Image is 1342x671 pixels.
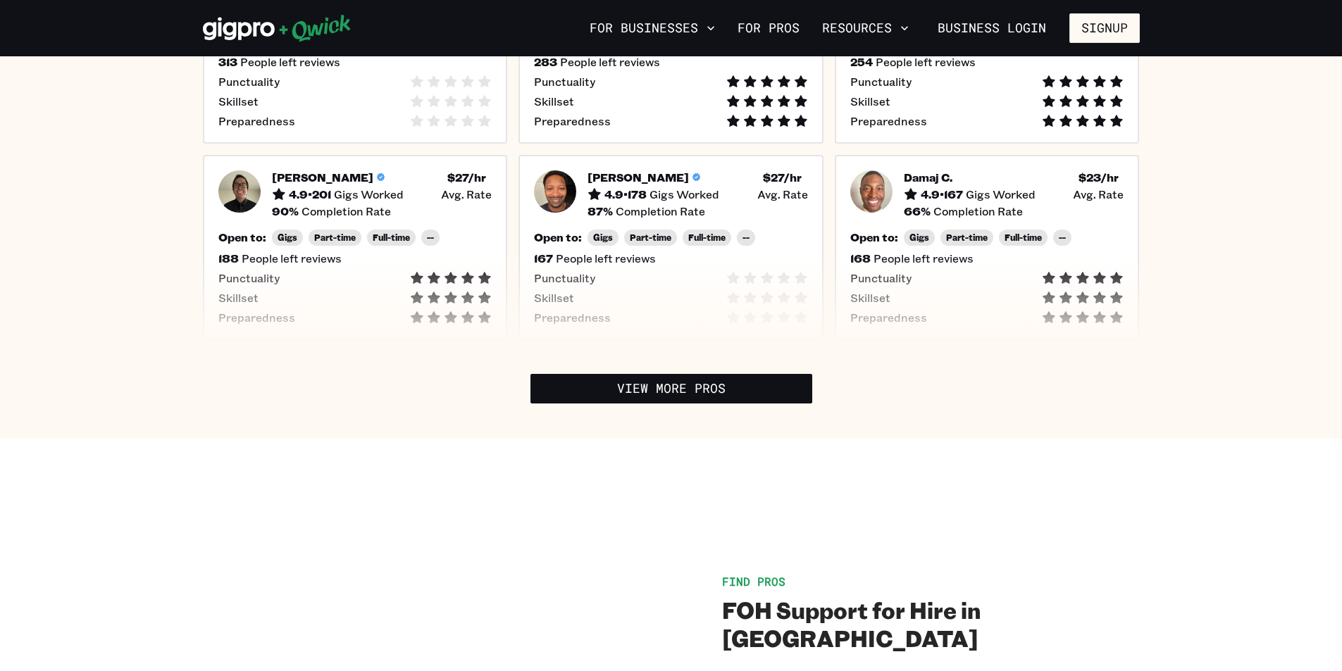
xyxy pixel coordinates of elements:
span: People left reviews [240,55,340,69]
button: Pro headshot[PERSON_NAME]4.9•178Gigs Worked$27/hr Avg. Rate87%Completion RateOpen to:GigsPart-tim... [518,155,824,340]
span: -- [427,232,434,243]
span: Preparedness [534,311,611,325]
span: Punctuality [534,75,595,89]
span: Skillset [534,94,574,108]
span: People left reviews [560,55,660,69]
button: Signup [1069,13,1140,43]
button: Resources [816,16,914,40]
span: Avg. Rate [441,187,492,201]
h2: FOH Support for Hire in [GEOGRAPHIC_DATA] [722,596,1140,652]
span: Skillset [218,94,259,108]
span: Preparedness [850,311,927,325]
h5: 254 [850,55,873,69]
span: Skillset [534,291,574,305]
a: Business Login [926,13,1058,43]
span: Punctuality [534,271,595,285]
h5: 4.9 • 178 [604,187,647,201]
span: People left reviews [242,251,342,265]
span: Gigs Worked [650,187,719,201]
span: Completion Rate [616,204,705,218]
h5: 66 % [904,204,931,218]
span: Skillset [850,291,890,305]
span: Full-time [373,232,410,243]
button: For Businesses [584,16,721,40]
span: People left reviews [556,251,656,265]
a: For Pros [732,16,805,40]
span: Completion Rate [302,204,391,218]
a: View More Pros [530,374,812,403]
span: People left reviews [876,55,976,69]
h5: Open to: [850,230,898,244]
span: Full-time [1005,232,1042,243]
h5: 168 [850,251,871,265]
span: Skillset [850,94,890,108]
img: Pro headshot [218,170,261,213]
button: Pro headshotDamaj C.4.9•167Gigs Worked$23/hr Avg. Rate66%Completion RateOpen to:GigsPart-timeFull... [835,155,1140,340]
span: Punctuality [850,271,912,285]
h5: [PERSON_NAME] [588,170,689,184]
span: Preparedness [218,311,295,325]
h5: 283 [534,55,557,69]
h5: $ 27 /hr [763,170,802,184]
h5: 4.9 • 201 [289,187,331,201]
span: Punctuality [218,271,280,285]
span: Part-time [946,232,988,243]
span: Avg. Rate [757,187,808,201]
span: -- [1059,232,1066,243]
h5: [PERSON_NAME] [272,170,373,184]
span: Part-time [630,232,671,243]
h5: 313 [218,55,237,69]
span: -- [743,232,750,243]
h5: Damaj C. [904,170,952,184]
span: Preparedness [850,114,927,128]
span: Gigs [909,232,929,243]
h5: $ 27 /hr [447,170,486,184]
h5: $ 23 /hr [1079,170,1119,184]
button: Pro headshot[PERSON_NAME]4.9•201Gigs Worked$27/hr Avg. Rate90%Completion RateOpen to:GigsPart-tim... [203,155,508,340]
h5: 87 % [588,204,613,218]
span: Punctuality [218,75,280,89]
span: Gigs Worked [966,187,1036,201]
span: Find Pros [722,574,785,589]
h5: Open to: [218,230,266,244]
h5: 4.9 • 167 [921,187,963,201]
span: Gigs [593,232,613,243]
span: Completion Rate [933,204,1023,218]
h5: 90 % [272,204,299,218]
span: Gigs Worked [334,187,404,201]
span: Avg. Rate [1073,187,1124,201]
img: Pro headshot [534,170,576,213]
span: Preparedness [534,114,611,128]
span: Full-time [688,232,726,243]
span: Preparedness [218,114,295,128]
h5: 188 [218,251,239,265]
img: Pro headshot [850,170,893,213]
span: Gigs [278,232,297,243]
span: Skillset [218,291,259,305]
span: Part-time [314,232,356,243]
span: Punctuality [850,75,912,89]
h5: Open to: [534,230,582,244]
span: People left reviews [874,251,974,265]
h5: 167 [534,251,553,265]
